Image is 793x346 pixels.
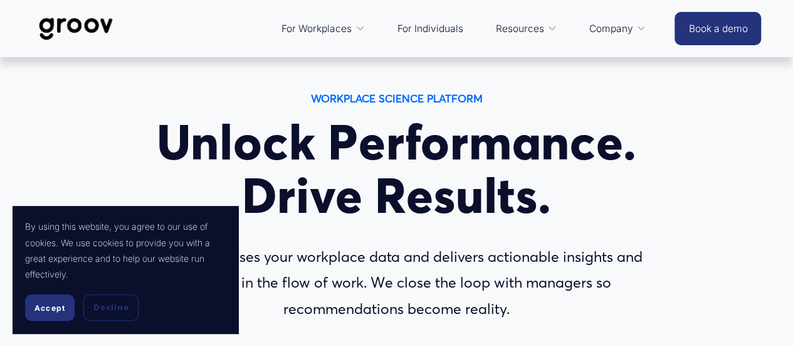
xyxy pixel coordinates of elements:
span: Company [589,20,633,38]
a: folder dropdown [489,14,563,44]
span: Decline [93,302,129,313]
strong: WORKPLACE SCIENCE PLATFORM [311,92,483,105]
p: Groov harnesses your workplace data and delivers actionable insights and prompts in the flow of w... [123,244,669,322]
span: Accept [34,303,65,313]
span: For Workplaces [281,20,352,38]
button: Accept [25,295,75,321]
section: Cookie banner [13,206,238,333]
a: Book a demo [675,12,761,45]
a: folder dropdown [275,14,371,44]
p: By using this website, you agree to our use of cookies. We use cookies to provide you with a grea... [25,219,226,282]
span: Resources [495,20,544,38]
h1: Unlock Performance. Drive Results. [123,116,669,222]
img: Groov | Workplace Science Platform | Unlock Performance | Drive Results [32,8,120,50]
a: For Individuals [391,14,470,44]
button: Decline [83,295,139,321]
a: folder dropdown [583,14,653,44]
